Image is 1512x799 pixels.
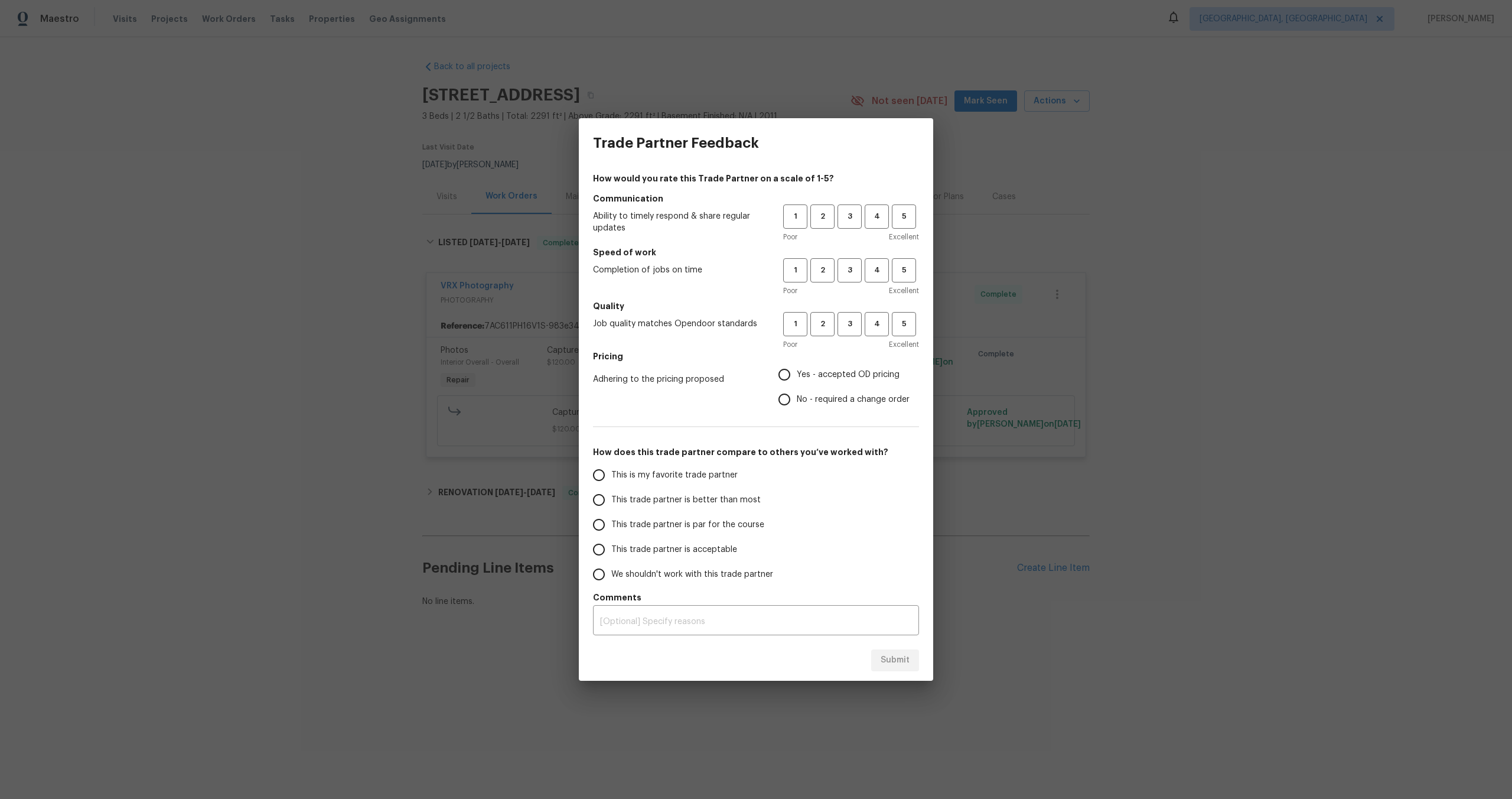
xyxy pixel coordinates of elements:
span: Job quality matches Opendoor standards [593,318,764,330]
div: How does this trade partner compare to others you’ve worked with? [593,463,919,587]
span: Completion of jobs on time [593,264,764,276]
span: We shouldn't work with this trade partner [611,569,773,581]
span: Excellent [889,231,919,243]
span: 5 [893,317,915,331]
span: 4 [866,264,888,277]
span: 3 [839,264,861,277]
span: 1 [784,264,806,277]
span: 4 [866,210,888,223]
button: 3 [838,312,862,336]
span: 2 [812,317,833,331]
button: 4 [865,312,889,336]
button: 5 [892,312,916,336]
button: 1 [783,204,807,229]
span: Poor [783,285,797,297]
h5: Communication [593,193,919,204]
h5: Pricing [593,350,919,362]
h3: Trade Partner Feedback [593,135,759,151]
span: 1 [784,317,806,331]
span: 5 [893,264,915,277]
span: 3 [839,317,861,331]
span: This trade partner is acceptable [611,544,737,556]
span: 3 [839,210,861,223]
span: No - required a change order [797,394,910,406]
h5: How does this trade partner compare to others you’ve worked with? [593,446,919,458]
span: Ability to timely respond & share regular updates [593,210,764,234]
button: 3 [838,258,862,282]
span: 5 [893,210,915,223]
div: Pricing [778,362,919,412]
button: 1 [783,312,807,336]
span: Poor [783,339,797,350]
button: 4 [865,204,889,229]
span: Poor [783,231,797,243]
button: 2 [810,204,835,229]
h5: Comments [593,592,919,603]
span: Adhering to the pricing proposed [593,373,760,385]
button: 3 [838,204,862,229]
button: 2 [810,312,835,336]
span: This is my favorite trade partner [611,469,738,482]
h5: Speed of work [593,246,919,258]
span: 2 [812,210,833,223]
span: 1 [784,210,806,223]
button: 4 [865,258,889,282]
button: 2 [810,258,835,282]
span: 4 [866,317,888,331]
h4: How would you rate this Trade Partner on a scale of 1-5? [593,173,919,184]
button: 5 [892,258,916,282]
span: 2 [812,264,833,277]
button: 5 [892,204,916,229]
button: 1 [783,258,807,282]
h5: Quality [593,300,919,312]
span: Excellent [889,339,919,350]
span: This trade partner is par for the course [611,519,764,531]
span: Yes - accepted OD pricing [797,369,900,381]
span: This trade partner is better than most [611,494,761,506]
span: Excellent [889,285,919,297]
